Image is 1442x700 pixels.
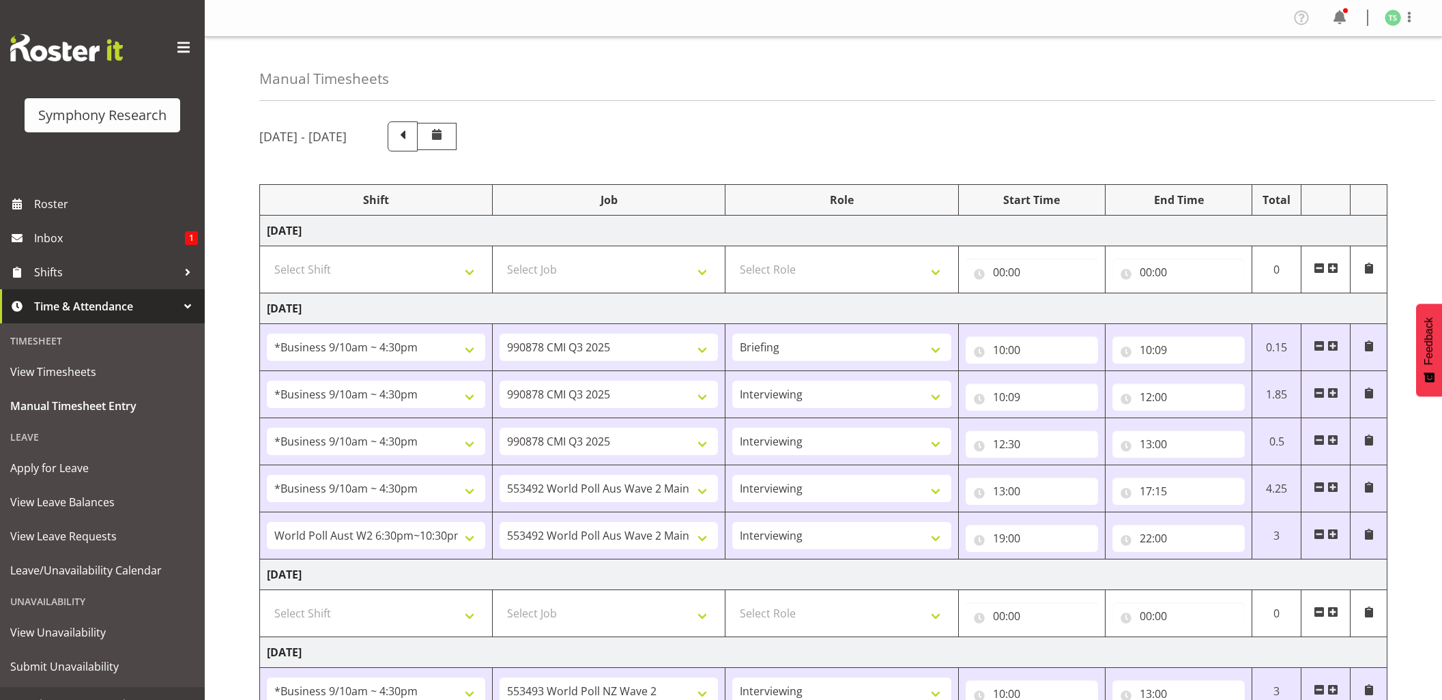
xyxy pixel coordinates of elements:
input: Click to select... [1112,525,1245,552]
input: Click to select... [966,259,1098,286]
div: Role [732,192,951,208]
span: 1 [185,231,198,245]
input: Click to select... [1112,383,1245,411]
input: Click to select... [966,431,1098,458]
h5: [DATE] - [DATE] [259,129,347,144]
span: Feedback [1423,317,1435,365]
input: Click to select... [966,602,1098,630]
td: [DATE] [260,293,1387,324]
div: Leave [3,423,201,451]
input: Click to select... [1112,602,1245,630]
h4: Manual Timesheets [259,71,389,87]
span: View Leave Balances [10,492,194,512]
div: Start Time [966,192,1098,208]
td: 0 [1252,246,1301,293]
a: Leave/Unavailability Calendar [3,553,201,587]
span: Roster [34,194,198,214]
td: 3 [1252,512,1301,559]
span: Submit Unavailability [10,656,194,677]
td: 0.5 [1252,418,1301,465]
div: Shift [267,192,485,208]
td: [DATE] [260,216,1387,246]
div: Total [1259,192,1294,208]
span: View Leave Requests [10,526,194,546]
div: Timesheet [3,327,201,355]
span: Manual Timesheet Entry [10,396,194,416]
td: [DATE] [260,637,1387,668]
input: Click to select... [966,383,1098,411]
span: View Timesheets [10,362,194,382]
a: View Leave Balances [3,485,201,519]
td: 0 [1252,590,1301,637]
button: Feedback - Show survey [1416,304,1442,396]
div: Job [500,192,718,208]
a: Submit Unavailability [3,650,201,684]
td: 1.85 [1252,371,1301,418]
input: Click to select... [966,478,1098,505]
div: End Time [1112,192,1245,208]
td: 0.15 [1252,324,1301,371]
a: View Unavailability [3,615,201,650]
input: Click to select... [966,525,1098,552]
a: Manual Timesheet Entry [3,389,201,423]
span: Apply for Leave [10,458,194,478]
input: Click to select... [1112,259,1245,286]
div: Unavailability [3,587,201,615]
td: 4.25 [1252,465,1301,512]
span: Shifts [34,262,177,282]
input: Click to select... [1112,336,1245,364]
img: Rosterit website logo [10,34,123,61]
span: Inbox [34,228,185,248]
span: View Unavailability [10,622,194,643]
input: Click to select... [1112,478,1245,505]
span: Time & Attendance [34,296,177,317]
img: tanya-stebbing1954.jpg [1385,10,1401,26]
div: Symphony Research [38,105,167,126]
a: Apply for Leave [3,451,201,485]
input: Click to select... [966,336,1098,364]
span: Leave/Unavailability Calendar [10,560,194,581]
a: View Leave Requests [3,519,201,553]
input: Click to select... [1112,431,1245,458]
a: View Timesheets [3,355,201,389]
td: [DATE] [260,559,1387,590]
